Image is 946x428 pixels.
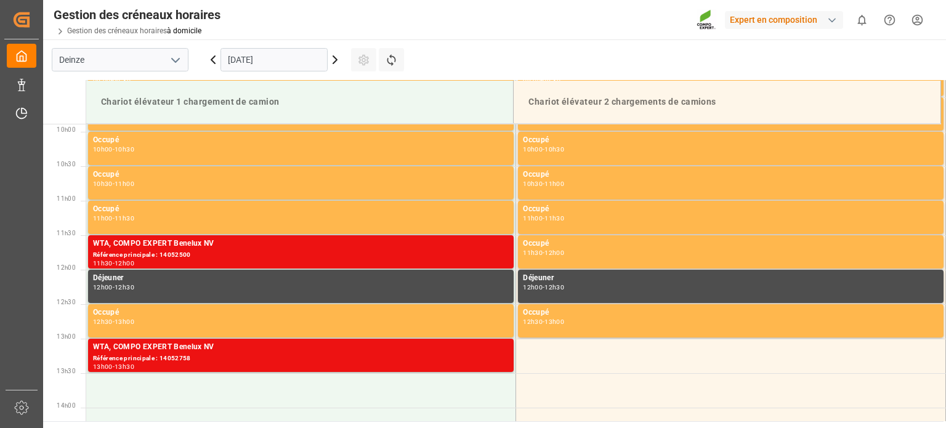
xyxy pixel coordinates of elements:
[115,145,134,153] font: 10h30
[115,283,134,291] font: 12h30
[523,145,543,153] font: 10h00
[93,363,113,371] font: 13h00
[544,318,564,326] font: 13h00
[543,180,544,188] font: -
[57,402,76,409] font: 14h00
[113,283,115,291] font: -
[93,170,119,179] font: Occupé
[113,145,115,153] font: -
[93,273,124,282] font: Déjeuner
[523,249,543,257] font: 11h30
[57,299,76,305] font: 12h30
[166,50,184,70] button: ouvrir le menu
[115,259,134,267] font: 12h00
[93,145,113,153] font: 10h00
[57,230,76,236] font: 11h30
[220,48,328,71] input: JJ.MM.AAAA
[93,204,119,213] font: Occupé
[93,251,191,258] font: Référence principale : 14052500
[523,135,549,144] font: Occupé
[523,170,549,179] font: Occupé
[697,9,716,31] img: Screenshot%202023-09-29%20at%2010.02.21.png_1712312052.png
[54,7,220,22] font: Gestion des créneaux horaires
[57,333,76,340] font: 13h00
[115,318,134,326] font: 13h00
[523,308,549,317] font: Occupé
[725,8,848,31] button: Expert en composition
[848,6,876,34] button: afficher 0 nouvelles notifications
[523,214,543,222] font: 11h00
[57,368,76,374] font: 13h30
[523,239,549,248] font: Occupé
[544,180,564,188] font: 11h00
[543,318,544,326] font: -
[523,180,543,188] font: 10h30
[113,318,115,326] font: -
[543,214,544,222] font: -
[115,180,134,188] font: 11h00
[57,161,76,168] font: 10h30
[113,214,115,222] font: -
[528,97,716,107] font: Chariot élévateur 2 chargements de camions
[115,214,134,222] font: 11h30
[93,318,113,326] font: 12h30
[113,363,115,371] font: -
[113,180,115,188] font: -
[93,239,214,248] font: WTA, COMPO EXPERT Benelux NV
[543,145,544,153] font: -
[544,145,564,153] font: 10h30
[543,283,544,291] font: -
[93,259,113,267] font: 11h30
[730,15,817,25] font: Expert en composition
[93,283,113,291] font: 12h00
[113,259,115,267] font: -
[93,342,214,351] font: WTA, COMPO EXPERT Benelux NV
[544,249,564,257] font: 12h00
[523,273,554,282] font: Déjeuner
[523,204,549,213] font: Occupé
[167,26,201,35] a: à domicile
[93,135,119,144] font: Occupé
[115,363,134,371] font: 13h30
[544,214,564,222] font: 11h30
[93,308,119,317] font: Occupé
[57,126,76,133] font: 10h00
[543,249,544,257] font: -
[544,283,564,291] font: 12h30
[52,48,188,71] input: Tapez pour rechercher/sélectionner
[93,355,191,361] font: Référence principale : 14052758
[876,6,904,34] button: Centre d'aide
[523,283,543,291] font: 12h00
[93,180,113,188] font: 10h30
[57,264,76,271] font: 12h00
[101,97,280,107] font: Chariot élévateur 1 chargement de camion
[57,195,76,202] font: 11h00
[93,214,113,222] font: 11h00
[523,318,543,326] font: 12h30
